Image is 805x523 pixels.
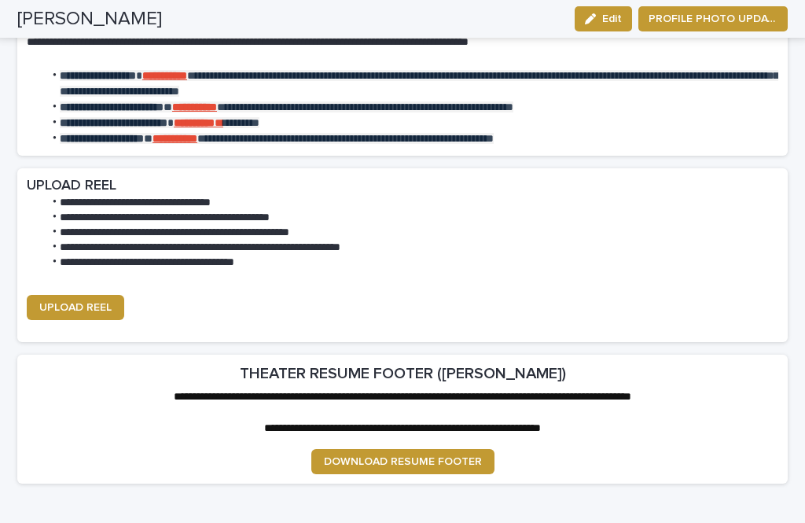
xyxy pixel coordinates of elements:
a: DOWNLOAD RESUME FOOTER [311,449,494,474]
button: PROFILE PHOTO UPDATE [638,6,788,31]
button: Edit [575,6,632,31]
span: UPLOAD REEL [39,302,112,313]
h2: [PERSON_NAME] [17,8,162,31]
span: DOWNLOAD RESUME FOOTER [324,456,482,467]
span: Edit [602,13,622,24]
a: UPLOAD REEL [27,295,124,320]
h2: UPLOAD REEL [27,178,116,195]
span: PROFILE PHOTO UPDATE [649,11,777,27]
h2: THEATER RESUME FOOTER ([PERSON_NAME]) [240,364,566,383]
